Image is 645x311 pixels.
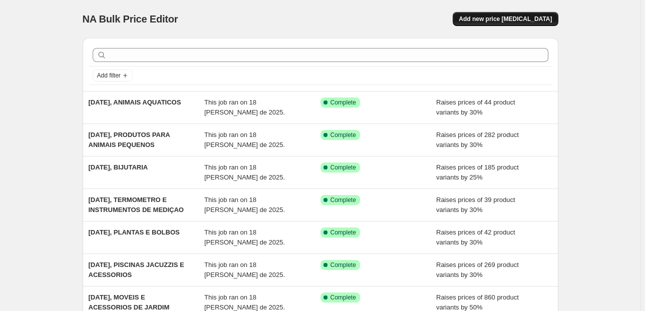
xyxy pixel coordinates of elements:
span: Complete [331,131,356,139]
span: Complete [331,163,356,171]
button: Add new price [MEDICAL_DATA] [453,12,558,26]
span: Complete [331,293,356,301]
span: Complete [331,228,356,236]
span: Raises prices of 269 product variants by 30% [436,261,519,278]
span: This job ran on 18 [PERSON_NAME] de 2025. [204,228,285,246]
span: Complete [331,261,356,269]
span: [DATE], TERMOMETRO E INSTRUMENTOS DE MEDIÇAO [89,196,184,213]
span: This job ran on 18 [PERSON_NAME] de 2025. [204,261,285,278]
span: [DATE], MOVEIS E ACESSORIOS DE JARDIM [89,293,170,311]
span: This job ran on 18 [PERSON_NAME] de 2025. [204,163,285,181]
span: Complete [331,196,356,204]
span: [DATE], PLANTAS E BOLBOS [89,228,180,236]
span: Add filter [97,71,121,79]
span: Raises prices of 44 product variants by 30% [436,98,515,116]
span: Raises prices of 282 product variants by 30% [436,131,519,148]
span: This job ran on 18 [PERSON_NAME] de 2025. [204,293,285,311]
span: This job ran on 18 [PERSON_NAME] de 2025. [204,98,285,116]
span: [DATE], ANIMAIS AQUATICOS [89,98,181,106]
button: Add filter [93,69,133,81]
span: Complete [331,98,356,106]
span: [DATE], BIJUTARIA [89,163,148,171]
span: Add new price [MEDICAL_DATA] [459,15,552,23]
span: Raises prices of 185 product variants by 25% [436,163,519,181]
span: This job ran on 18 [PERSON_NAME] de 2025. [204,131,285,148]
span: This job ran on 18 [PERSON_NAME] de 2025. [204,196,285,213]
span: Raises prices of 39 product variants by 30% [436,196,515,213]
span: Raises prices of 42 product variants by 30% [436,228,515,246]
span: Raises prices of 860 product variants by 50% [436,293,519,311]
span: [DATE], PISCINAS JACUZZIS E ACESSORIOS [89,261,184,278]
span: [DATE], PRODUTOS PARA ANIMAIS PEQUENOS [89,131,170,148]
span: NA Bulk Price Editor [83,13,178,24]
